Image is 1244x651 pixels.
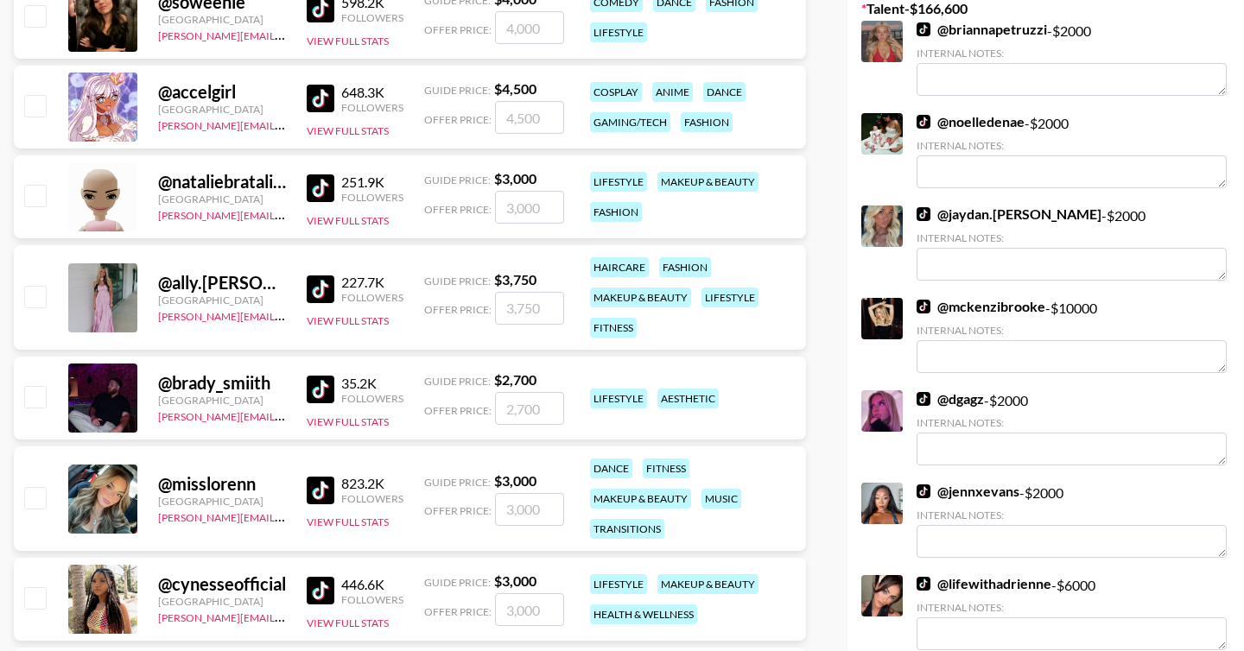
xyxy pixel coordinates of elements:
span: Guide Price: [424,84,491,97]
div: - $ 2000 [917,205,1227,281]
div: Internal Notes: [917,47,1227,60]
div: [GEOGRAPHIC_DATA] [158,495,286,508]
div: @ ally.[PERSON_NAME] [158,272,286,294]
a: @jennxevans [917,483,1019,500]
div: 648.3K [341,84,403,101]
input: 4,500 [495,101,564,134]
strong: $ 3,750 [494,271,536,288]
div: 227.7K [341,274,403,291]
div: health & wellness [590,604,697,624]
div: fashion [590,202,642,222]
div: @ brady_smiith [158,372,286,394]
button: View Full Stats [307,35,389,47]
a: [PERSON_NAME][EMAIL_ADDRESS][PERSON_NAME][DOMAIN_NAME] [158,508,496,524]
img: TikTok [917,22,930,36]
div: gaming/tech [590,112,670,132]
div: @ misslorenn [158,473,286,495]
span: Offer Price: [424,303,492,316]
div: [GEOGRAPHIC_DATA] [158,103,286,116]
a: [PERSON_NAME][EMAIL_ADDRESS][PERSON_NAME][DOMAIN_NAME] [158,407,496,423]
span: Guide Price: [424,275,491,288]
div: lifestyle [590,22,647,42]
div: fashion [681,112,733,132]
span: Guide Price: [424,576,491,589]
div: fitness [643,458,689,478]
div: @ accelgirl [158,81,286,103]
img: TikTok [307,577,334,604]
div: music [701,489,741,509]
span: Guide Price: [424,375,491,388]
a: [PERSON_NAME][EMAIL_ADDRESS][PERSON_NAME][DOMAIN_NAME] [158,205,496,222]
span: Offer Price: [424,113,492,126]
input: 3,000 [495,593,564,626]
span: Offer Price: [424,404,492,417]
img: TikTok [307,85,334,112]
a: [PERSON_NAME][EMAIL_ADDRESS][PERSON_NAME][DOMAIN_NAME] [158,26,496,42]
img: TikTok [307,174,334,202]
img: TikTok [307,376,334,403]
button: View Full Stats [307,314,389,327]
img: TikTok [917,115,930,129]
div: haircare [590,257,649,277]
img: TikTok [917,207,930,221]
input: 3,750 [495,292,564,325]
div: @ cynesseofficial [158,573,286,595]
div: lifestyle [701,288,758,307]
strong: $ 3,000 [494,572,536,589]
button: View Full Stats [307,124,389,137]
div: 446.6K [341,576,403,593]
img: TikTok [917,484,930,498]
div: Followers [341,191,403,204]
div: fashion [659,257,711,277]
span: Guide Price: [424,174,491,186]
div: - $ 2000 [917,390,1227,465]
div: - $ 6000 [917,575,1227,650]
div: dance [703,82,746,102]
div: Internal Notes: [917,139,1227,152]
span: Offer Price: [424,605,492,618]
div: @ nataliebratalie0 [158,171,286,193]
div: Internal Notes: [917,324,1227,337]
span: Offer Price: [424,23,492,36]
div: [GEOGRAPHIC_DATA] [158,595,286,608]
div: Followers [341,392,403,405]
div: [GEOGRAPHIC_DATA] [158,193,286,205]
div: [GEOGRAPHIC_DATA] [158,294,286,307]
strong: $ 3,000 [494,472,536,489]
div: makeup & beauty [657,574,758,594]
div: [GEOGRAPHIC_DATA] [158,13,286,26]
button: View Full Stats [307,214,389,227]
div: Followers [341,291,403,304]
div: Internal Notes: [917,231,1227,244]
div: - $ 2000 [917,483,1227,558]
button: View Full Stats [307,515,389,528]
div: makeup & beauty [590,489,691,509]
div: makeup & beauty [657,172,758,192]
span: Guide Price: [424,476,491,489]
a: @jaydan.[PERSON_NAME] [917,205,1101,223]
span: Offer Price: [424,203,492,216]
a: @noelledenae [917,113,1025,130]
div: transitions [590,519,664,539]
div: fitness [590,318,637,338]
a: @dgagz [917,390,984,408]
div: 35.2K [341,375,403,392]
div: cosplay [590,82,642,102]
div: Followers [341,593,403,606]
div: aesthetic [657,389,719,408]
div: 823.2K [341,475,403,492]
a: @lifewithadrienne [917,575,1051,592]
strong: $ 2,700 [494,371,536,388]
div: lifestyle [590,172,647,192]
div: lifestyle [590,574,647,594]
span: Offer Price: [424,504,492,517]
a: @mckenzibrooke [917,298,1045,315]
strong: $ 3,000 [494,170,536,186]
input: 3,000 [495,493,564,526]
div: dance [590,458,632,478]
button: View Full Stats [307,415,389,428]
div: lifestyle [590,389,647,408]
div: Internal Notes: [917,601,1227,614]
a: @briannapetruzzi [917,21,1047,38]
input: 2,700 [495,392,564,425]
